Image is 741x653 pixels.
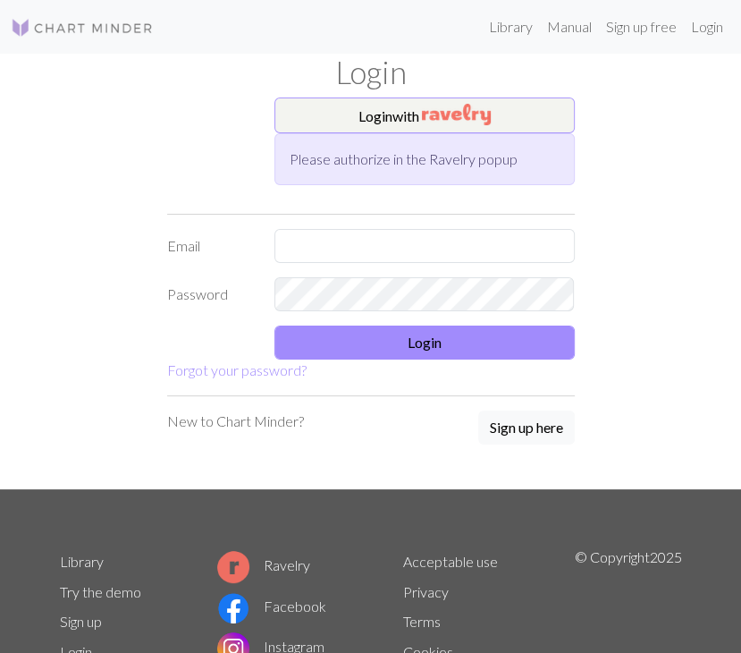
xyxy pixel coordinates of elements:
[478,411,575,445] button: Sign up here
[540,9,599,45] a: Manual
[217,551,249,583] img: Ravelry logo
[60,553,104,570] a: Library
[478,411,575,446] a: Sign up here
[156,229,264,263] label: Email
[684,9,730,45] a: Login
[11,17,154,38] img: Logo
[422,104,491,125] img: Ravelry
[482,9,540,45] a: Library
[167,411,304,432] p: New to Chart Minder?
[403,583,449,600] a: Privacy
[217,598,326,615] a: Facebook
[217,556,310,573] a: Ravelry
[403,553,498,570] a: Acceptable use
[49,54,693,90] h1: Login
[60,583,141,600] a: Try the demo
[274,326,575,360] button: Login
[217,592,249,624] img: Facebook logo
[274,98,575,133] button: Loginwith
[403,613,441,630] a: Terms
[167,361,307,378] a: Forgot your password?
[156,277,264,311] label: Password
[274,133,575,185] div: Please authorize in the Ravelry popup
[60,613,102,630] a: Sign up
[599,9,684,45] a: Sign up free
